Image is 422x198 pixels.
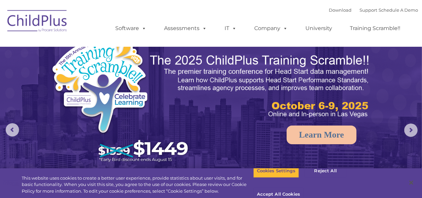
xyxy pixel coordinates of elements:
a: Company [248,22,295,35]
button: Cookies Settings [253,164,299,178]
a: University [299,22,339,35]
span: Last name [93,44,113,49]
div: This website uses cookies to create a better user experience, provide statistics about user visit... [22,175,253,195]
a: IT [218,22,244,35]
a: Assessments [158,22,214,35]
a: Download [329,7,352,13]
button: Reject All [305,164,346,178]
a: Training Scramble!! [343,22,407,35]
a: Support [360,7,378,13]
a: Software [109,22,153,35]
button: Close [404,175,419,190]
span: Phone number [93,71,121,76]
a: Schedule A Demo [379,7,418,13]
img: ChildPlus by Procare Solutions [4,5,71,39]
a: Learn More [287,126,357,144]
font: | [329,7,418,13]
